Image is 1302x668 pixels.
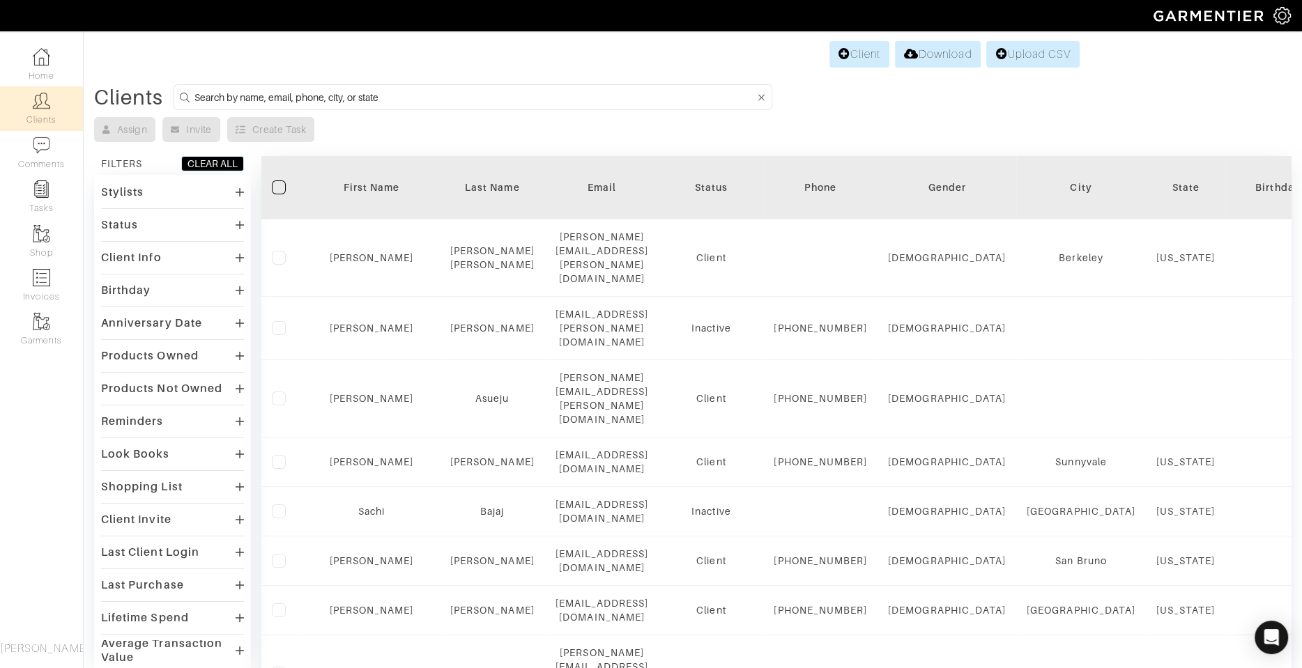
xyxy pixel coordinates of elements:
[1027,554,1135,568] div: San Bruno
[33,137,50,154] img: comment-icon-a0a6a9ef722e966f86d9cbdc48e553b5cf19dbc54f86b18d962a5391bc8f6eb6.png
[556,448,649,476] div: [EMAIL_ADDRESS][DOMAIN_NAME]
[450,245,535,270] a: [PERSON_NAME] [PERSON_NAME]
[101,480,183,494] div: Shopping List
[450,323,535,334] a: [PERSON_NAME]
[33,180,50,198] img: reminder-icon-8004d30b9f0a5d33ae49ab947aed9ed385cf756f9e5892f1edd6e32f2345188e.png
[94,91,163,104] div: Clients
[101,251,162,265] div: Client Info
[475,393,509,404] a: Asueju
[33,269,50,286] img: orders-icon-0abe47150d42831381b5fb84f609e132dff9fe21cb692f30cb5eec754e2cba89.png
[330,252,414,263] a: [PERSON_NAME]
[669,504,753,518] div: Inactive
[101,349,199,363] div: Products Owned
[101,578,184,592] div: Last Purchase
[303,156,440,219] th: Toggle SortBy
[669,391,753,405] div: Client
[888,603,1006,617] div: [DEMOGRAPHIC_DATA]
[450,555,535,566] a: [PERSON_NAME]
[888,180,1006,194] div: Gender
[1027,603,1135,617] div: [GEOGRAPHIC_DATA]
[878,156,1016,219] th: Toggle SortBy
[1156,251,1216,265] div: [US_STATE]
[556,596,649,624] div: [EMAIL_ADDRESS][DOMAIN_NAME]
[1027,180,1135,194] div: City
[101,414,163,428] div: Reminders
[330,323,414,334] a: [PERSON_NAME]
[1255,621,1288,654] div: Open Intercom Messenger
[101,283,151,297] div: Birthday
[1156,554,1216,568] div: [US_STATE]
[556,547,649,575] div: [EMAIL_ADDRESS][DOMAIN_NAME]
[986,41,1080,68] a: Upload CSV
[101,382,222,396] div: Products Not Owned
[1027,504,1135,518] div: [GEOGRAPHIC_DATA]
[556,497,649,525] div: [EMAIL_ADDRESS][DOMAIN_NAME]
[556,371,649,426] div: [PERSON_NAME][EMAIL_ADDRESS][PERSON_NAME][DOMAIN_NAME]
[774,321,867,335] div: [PHONE_NUMBER]
[1156,603,1216,617] div: [US_STATE]
[101,157,142,171] div: FILTERS
[330,555,414,566] a: [PERSON_NAME]
[774,180,867,194] div: Phone
[101,513,171,527] div: Client Invite
[556,230,649,286] div: [PERSON_NAME][EMAIL_ADDRESS][PERSON_NAME][DOMAIN_NAME]
[330,456,414,467] a: [PERSON_NAME]
[181,156,244,171] button: CLEAR ALL
[33,48,50,65] img: dashboard-icon-dbcd8f5a0b271acd01030246c82b418ddd0df26cd7fceb0bd07c9910d44c42f6.png
[669,251,753,265] div: Client
[1156,455,1216,469] div: [US_STATE]
[101,447,170,461] div: Look Books
[101,637,236,665] div: Average Transaction Value
[669,455,753,469] div: Client
[888,251,1006,265] div: [DEMOGRAPHIC_DATA]
[101,316,202,330] div: Anniversary Date
[888,455,1006,469] div: [DEMOGRAPHIC_DATA]
[358,506,385,517] a: Sachi
[888,554,1006,568] div: [DEMOGRAPHIC_DATA]
[314,180,429,194] div: First Name
[440,156,545,219] th: Toggle SortBy
[450,180,535,194] div: Last Name
[33,92,50,109] img: clients-icon-6bae9207a08558b7cb47a8932f037763ab4055f8c8b6bfacd5dc20c3e0201464.png
[187,157,238,171] div: CLEAR ALL
[888,504,1006,518] div: [DEMOGRAPHIC_DATA]
[829,41,889,68] a: Client
[1156,504,1216,518] div: [US_STATE]
[330,605,414,616] a: [PERSON_NAME]
[1273,7,1291,24] img: gear-icon-white-bd11855cb880d31180b6d7d6211b90ccbf57a29d726f0c71d8c61bd08dd39cc2.png
[450,605,535,616] a: [PERSON_NAME]
[774,455,867,469] div: [PHONE_NUMBER]
[774,603,867,617] div: [PHONE_NUMBER]
[1147,3,1273,28] img: garmentier-logo-header-white-b43fb05a5012e4ada735d5af1a66efaba907eab6374d6393d1fbf88cb4ef424d.png
[450,456,535,467] a: [PERSON_NAME]
[194,88,755,106] input: Search by name, email, phone, city, or state
[556,307,649,349] div: [EMAIL_ADDRESS][PERSON_NAME][DOMAIN_NAME]
[895,41,981,68] a: Download
[888,391,1006,405] div: [DEMOGRAPHIC_DATA]
[33,225,50,242] img: garments-icon-b7da505a4dc4fd61783c78ac3ca0ef83fa9d6f193b1c9dc38574b1d14d53ca28.png
[888,321,1006,335] div: [DEMOGRAPHIC_DATA]
[659,156,763,219] th: Toggle SortBy
[101,611,189,625] div: Lifetime Spend
[669,554,753,568] div: Client
[1027,251,1135,265] div: Berkeley
[101,185,144,199] div: Stylists
[480,506,504,517] a: Bajaj
[774,391,867,405] div: [PHONE_NUMBER]
[1156,180,1216,194] div: State
[556,180,649,194] div: Email
[101,545,199,559] div: Last Client Login
[1027,455,1135,469] div: Sunnyvale
[669,603,753,617] div: Client
[669,180,753,194] div: Status
[330,393,414,404] a: [PERSON_NAME]
[101,218,138,232] div: Status
[669,321,753,335] div: Inactive
[33,313,50,330] img: garments-icon-b7da505a4dc4fd61783c78ac3ca0ef83fa9d6f193b1c9dc38574b1d14d53ca28.png
[774,554,867,568] div: [PHONE_NUMBER]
